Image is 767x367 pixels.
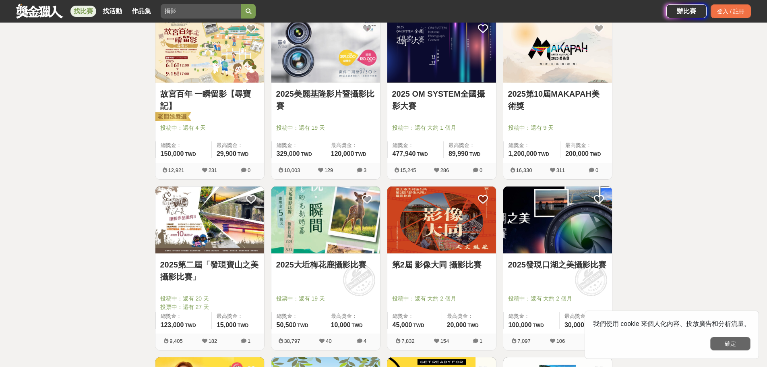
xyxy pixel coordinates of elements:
[331,312,375,320] span: 最高獎金：
[509,321,532,328] span: 100,000
[508,88,607,112] a: 2025第10屆MAKAPAH美術獎
[160,124,259,132] span: 投稿中：還有 4 天
[161,321,184,328] span: 123,000
[393,312,437,320] span: 總獎金：
[393,150,416,157] span: 477,940
[128,6,154,17] a: 作品集
[556,167,565,173] span: 311
[355,151,366,157] span: TWD
[155,187,264,254] img: Cover Image
[393,321,412,328] span: 45,000
[276,124,375,132] span: 投稿中：還有 19 天
[503,187,612,254] img: Cover Image
[155,15,264,83] img: Cover Image
[160,259,259,283] a: 2025第二屆「發現寶山之美攝影比賽」
[161,4,241,19] input: 全球自行車設計比賽
[170,338,183,344] span: 9,405
[161,312,207,320] span: 總獎金：
[564,312,607,320] span: 最高獎金：
[326,338,331,344] span: 40
[209,167,217,173] span: 231
[160,88,259,112] a: 故宮百年 一瞬留影【尋寶記】
[217,141,259,149] span: 最高獎金：
[503,15,612,83] img: Cover Image
[447,321,467,328] span: 20,000
[387,15,496,83] img: Cover Image
[364,167,366,173] span: 3
[277,312,321,320] span: 總獎金：
[271,15,380,83] img: Cover Image
[413,323,424,328] span: TWD
[400,167,416,173] span: 15,245
[509,141,556,149] span: 總獎金：
[217,150,236,157] span: 29,900
[364,338,366,344] span: 4
[276,88,375,112] a: 2025美麗基隆影片暨攝影比賽
[480,338,482,344] span: 1
[565,150,589,157] span: 200,000
[209,338,217,344] span: 182
[711,4,751,18] div: 登入 / 註冊
[387,187,496,254] img: Cover Image
[469,151,480,157] span: TWD
[449,141,491,149] span: 最高獎金：
[284,167,300,173] span: 10,003
[710,337,750,350] button: 確定
[449,150,468,157] span: 89,990
[467,323,478,328] span: TWD
[271,187,380,254] img: Cover Image
[248,167,250,173] span: 0
[509,312,554,320] span: 總獎金：
[401,338,415,344] span: 7,832
[277,141,321,149] span: 總獎金：
[277,321,296,328] span: 50,500
[593,320,750,327] span: 我們使用 cookie 來個人化內容、投放廣告和分析流量。
[154,112,191,123] img: 老闆娘嚴選
[331,141,375,149] span: 最高獎金：
[160,294,259,303] span: 投稿中：還有 20 天
[168,167,184,173] span: 12,921
[70,6,96,17] a: 找比賽
[533,323,544,328] span: TWD
[161,141,207,149] span: 總獎金：
[564,321,584,328] span: 30,000
[301,151,312,157] span: TWD
[161,150,184,157] span: 150,000
[351,323,362,328] span: TWD
[185,323,196,328] span: TWD
[556,338,565,344] span: 106
[217,321,236,328] span: 15,000
[392,88,491,112] a: 2025 OM SYSTEM全國攝影大賽
[185,151,196,157] span: TWD
[238,151,248,157] span: TWD
[276,259,375,271] a: 2025大坵梅花鹿攝影比賽
[99,6,125,17] a: 找活動
[590,151,601,157] span: TWD
[508,259,607,271] a: 2025發現口湖之美攝影比賽
[392,124,491,132] span: 投稿中：還有 大約 1 個月
[248,338,250,344] span: 1
[480,167,482,173] span: 0
[440,167,449,173] span: 286
[276,294,375,303] span: 投票中：還有 19 天
[666,4,707,18] a: 辦比賽
[217,312,259,320] span: 最高獎金：
[509,150,537,157] span: 1,200,000
[325,167,333,173] span: 129
[393,141,438,149] span: 總獎金：
[508,124,607,132] span: 投稿中：還有 9 天
[160,303,259,311] span: 投票中：還有 27 天
[565,141,607,149] span: 最高獎金：
[277,150,300,157] span: 329,000
[516,167,532,173] span: 16,330
[238,323,248,328] span: TWD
